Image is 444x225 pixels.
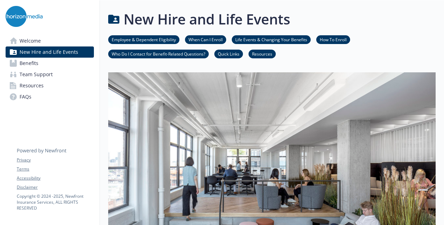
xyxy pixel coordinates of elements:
[6,80,94,91] a: Resources
[6,69,94,80] a: Team Support
[20,80,44,91] span: Resources
[6,91,94,102] a: FAQs
[316,36,350,43] a: How To Enroll
[17,175,94,181] a: Accessibility
[6,35,94,46] a: Welcome
[20,91,31,102] span: FAQs
[6,58,94,69] a: Benefits
[20,69,53,80] span: Team Support
[17,193,94,211] p: Copyright © 2024 - 2025 , Newfront Insurance Services, ALL RIGHTS RESERVED
[214,50,243,57] a: Quick Links
[6,46,94,58] a: New Hire and Life Events
[124,9,290,30] h1: New Hire and Life Events
[17,166,94,172] a: Terms
[108,50,209,57] a: Who Do I Contact for Benefit-Related Questions?
[249,50,276,57] a: Resources
[17,157,94,163] a: Privacy
[20,46,78,58] span: New Hire and Life Events
[232,36,311,43] a: Life Events & Changing Your Benefits
[185,36,226,43] a: When Can I Enroll
[108,36,179,43] a: Employee & Dependent Eligibility
[20,35,41,46] span: Welcome
[17,184,94,190] a: Disclaimer
[20,58,38,69] span: Benefits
